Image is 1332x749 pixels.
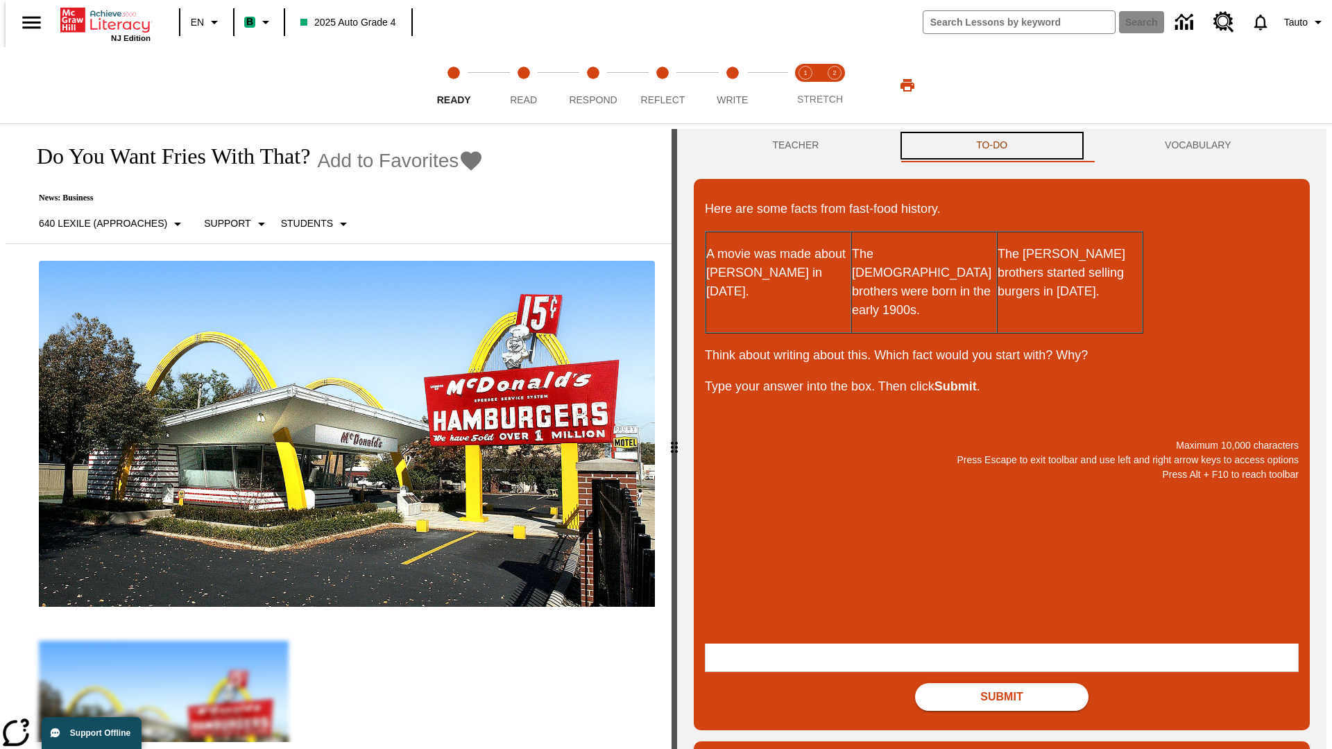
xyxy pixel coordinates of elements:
[204,216,250,231] p: Support
[705,200,1299,218] p: Here are some facts from fast-food history.
[275,212,357,236] button: Select Student
[33,212,191,236] button: Select Lexile, 640 Lexile (Approaches)
[694,129,1310,162] div: Instructional Panel Tabs
[934,379,977,393] strong: Submit
[641,94,685,105] span: Reflect
[70,728,130,738] span: Support Offline
[317,148,484,173] button: Add to Favorites - Do You Want Fries With That?
[437,94,471,105] span: Ready
[705,467,1299,482] p: Press Alt + F10 to reach toolbar
[239,10,280,35] button: Boost Class color is mint green. Change class color
[60,5,151,42] div: Home
[915,683,1088,711] button: Submit
[832,69,836,76] text: 2
[705,453,1299,467] p: Press Escape to exit toolbar and use left and right arrow keys to access options
[191,15,204,30] span: EN
[797,94,843,105] span: STRETCH
[22,144,310,169] h1: Do You Want Fries With That?
[300,15,396,30] span: 2025 Auto Grade 4
[11,2,52,43] button: Open side menu
[694,129,898,162] button: Teacher
[1284,15,1308,30] span: Tauto
[705,438,1299,453] p: Maximum 10,000 characters
[185,10,229,35] button: Language: EN, Select a language
[1243,4,1279,40] a: Notifications
[1279,10,1332,35] button: Profile/Settings
[6,129,672,742] div: reading
[672,129,677,749] div: Press Enter or Spacebar and then press right and left arrow keys to move the slider
[42,717,142,749] button: Support Offline
[569,94,617,105] span: Respond
[1086,129,1310,162] button: VOCABULARY
[622,47,703,123] button: Reflect step 4 of 5
[1205,3,1243,41] a: Resource Center, Will open in new tab
[39,216,167,231] p: 640 Lexile (Approaches)
[39,261,655,608] img: One of the first McDonald's stores, with the iconic red sign and golden arches.
[317,150,459,172] span: Add to Favorites
[814,47,855,123] button: Stretch Respond step 2 of 2
[706,245,851,301] p: A movie was made about [PERSON_NAME] in [DATE].
[483,47,563,123] button: Read step 2 of 5
[510,94,537,105] span: Read
[1167,3,1205,42] a: Data Center
[898,129,1086,162] button: TO-DO
[677,129,1326,749] div: activity
[705,377,1299,396] p: Type your answer into the box. Then click .
[553,47,633,123] button: Respond step 3 of 5
[852,245,996,320] p: The [DEMOGRAPHIC_DATA] brothers were born in the early 1900s.
[22,193,484,203] p: News: Business
[885,73,930,98] button: Print
[281,216,333,231] p: Students
[998,245,1142,301] p: The [PERSON_NAME] brothers started selling burgers in [DATE].
[692,47,773,123] button: Write step 5 of 5
[111,34,151,42] span: NJ Edition
[246,13,253,31] span: B
[717,94,748,105] span: Write
[705,346,1299,365] p: Think about writing about this. Which fact would you start with? Why?
[198,212,275,236] button: Scaffolds, Support
[923,11,1115,33] input: search field
[413,47,494,123] button: Ready step 1 of 5
[803,69,807,76] text: 1
[6,11,203,24] body: Maximum 10,000 characters Press Escape to exit toolbar and use left and right arrow keys to acces...
[785,47,826,123] button: Stretch Read step 1 of 2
